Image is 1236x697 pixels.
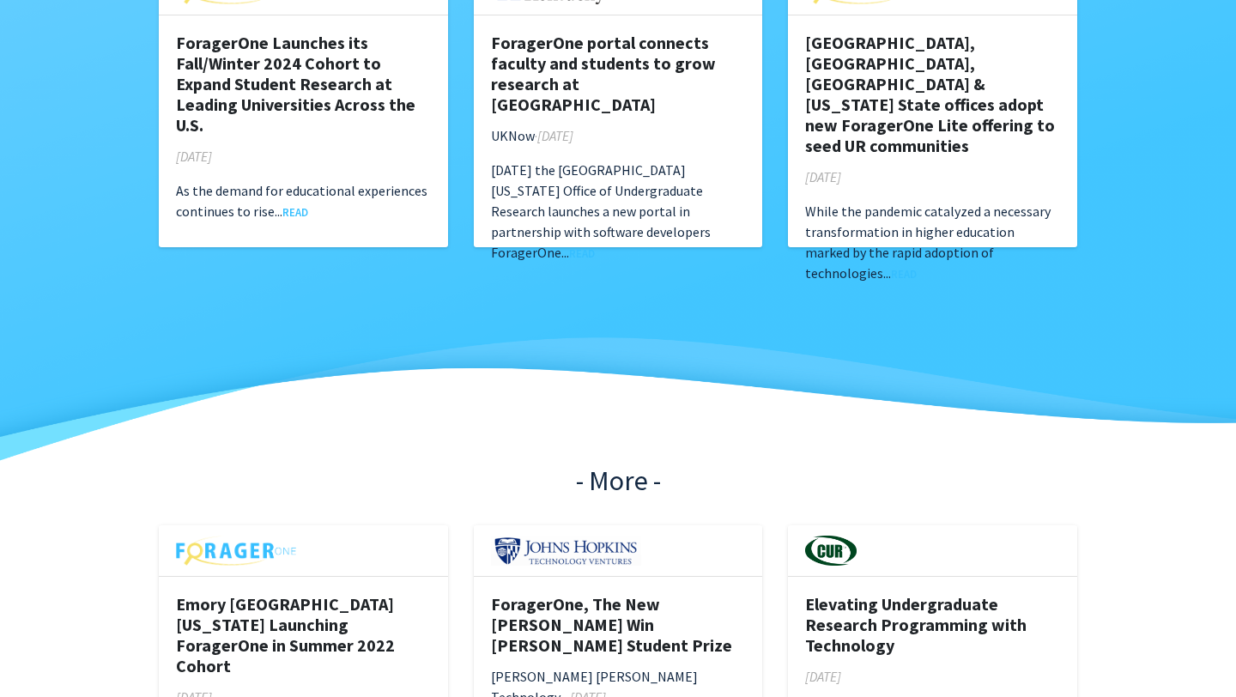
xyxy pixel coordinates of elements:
h5: ForagerOne, The New [PERSON_NAME] Win [PERSON_NAME] Student Prize [491,594,746,656]
img: foragerone-logo.png [176,536,296,566]
h5: ForagerOne portal connects faculty and students to grow research at [GEOGRAPHIC_DATA] [491,33,746,115]
a: Opens in a new tab [891,267,917,281]
span: · [535,127,537,144]
p: As the demand for educational experiences continues to rise... [176,180,431,221]
a: Opens in a new tab [282,205,308,219]
img: JHTV.png [491,536,641,566]
h5: Emory [GEOGRAPHIC_DATA][US_STATE] Launching ForagerOne in Summer 2022 Cohort [176,594,431,676]
a: Opens in a new tab [569,246,595,260]
span: [DATE] [176,148,212,165]
span: [DATE] [805,668,841,685]
p: UKNow [491,125,746,146]
p: While the pandemic catalyzed a necessary transformation in higher education marked by the rapid a... [805,201,1060,283]
p: [DATE] the [GEOGRAPHIC_DATA][US_STATE] Office of Undergraduate Research launches a new portal in ... [491,160,746,263]
h5: [GEOGRAPHIC_DATA], [GEOGRAPHIC_DATA], [GEOGRAPHIC_DATA] & [US_STATE] State offices adopt new Fora... [805,33,1060,156]
iframe: Chat [13,620,73,684]
h5: ForagerOne Launches its Fall/Winter 2024 Cohort to Expand Student Research at Leading Universitie... [176,33,431,136]
h5: Elevating Undergraduate Research Programming with Technology [805,594,1060,656]
h3: - More - [159,464,1077,497]
img: cur.png [805,536,857,566]
span: [DATE] [537,127,573,144]
span: [DATE] [805,168,841,185]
